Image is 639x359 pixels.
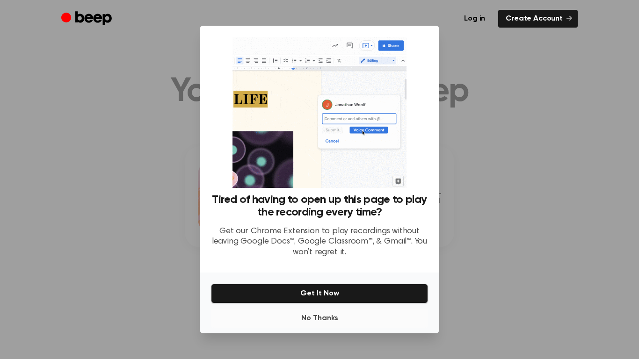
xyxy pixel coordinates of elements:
button: Get It Now [211,284,428,303]
a: Beep [61,10,114,28]
button: No Thanks [211,309,428,328]
h3: Tired of having to open up this page to play the recording every time? [211,194,428,219]
a: Create Account [498,10,578,28]
a: Log in [457,10,493,28]
img: Beep extension in action [232,37,406,188]
p: Get our Chrome Extension to play recordings without leaving Google Docs™, Google Classroom™, & Gm... [211,226,428,258]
